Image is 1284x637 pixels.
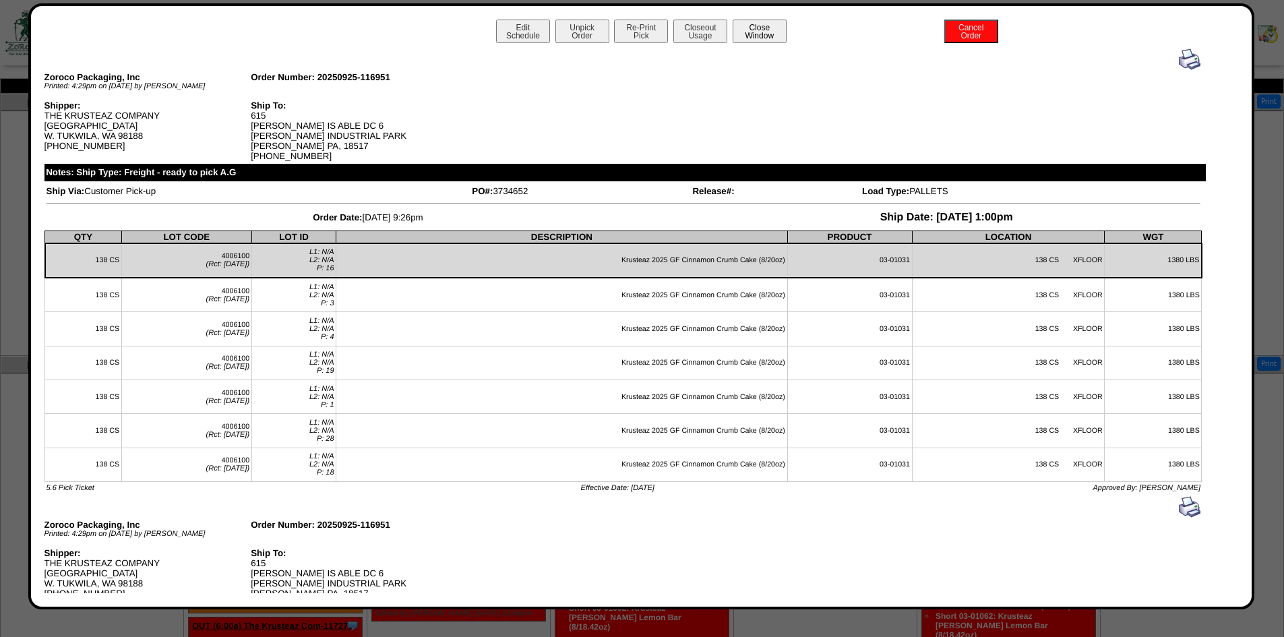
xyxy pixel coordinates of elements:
[251,100,458,111] div: Ship To:
[251,548,458,558] div: Ship To:
[44,530,251,538] div: Printed: 4:29pm on [DATE] by [PERSON_NAME]
[45,448,122,481] td: 138 CS
[336,380,787,413] td: Krusteaz 2025 GF Cinnamon Crumb Cake (8/20oz)
[692,186,734,196] span: Release#:
[336,312,787,346] td: Krusteaz 2025 GF Cinnamon Crumb Cake (8/20oz)
[313,212,362,222] span: Order Date:
[912,231,1105,243] th: LOCATION
[731,30,788,40] a: CloseWindow
[1105,448,1202,481] td: 1380 LBS
[336,346,787,380] td: Krusteaz 2025 GF Cinnamon Crumb Cake (8/20oz)
[912,380,1105,413] td: 138 CS XFLOOR
[787,346,912,380] td: 03-01031
[309,452,334,477] span: L1: N/A L2: N/A P: 18
[1105,278,1202,312] td: 1380 LBS
[862,186,909,196] span: Load Type:
[44,548,251,558] div: Shipper:
[251,72,458,82] div: Order Number: 20250925-116951
[787,243,912,278] td: 03-01031
[336,231,787,243] th: DESCRIPTION
[45,346,122,380] td: 138 CS
[45,380,122,413] td: 138 CS
[46,211,691,224] td: [DATE] 9:26pm
[787,380,912,413] td: 03-01031
[1105,346,1202,380] td: 1380 LBS
[251,520,458,530] div: Order Number: 20250925-116951
[1105,231,1202,243] th: WGT
[555,20,609,43] button: UnpickOrder
[309,419,334,443] span: L1: N/A L2: N/A P: 28
[861,185,1201,197] td: PALLETS
[121,243,251,278] td: 4006100
[471,185,690,197] td: 3734652
[1179,496,1200,518] img: print.gif
[206,260,250,268] span: (Rct: [DATE])
[880,212,1013,223] span: Ship Date: [DATE] 1:00pm
[336,448,787,481] td: Krusteaz 2025 GF Cinnamon Crumb Cake (8/20oz)
[787,414,912,448] td: 03-01031
[912,312,1105,346] td: 138 CS XFLOOR
[1105,243,1202,278] td: 1380 LBS
[44,520,251,530] div: Zoroco Packaging, Inc
[1179,49,1200,70] img: print.gif
[614,20,668,43] button: Re-PrintPick
[1105,312,1202,346] td: 1380 LBS
[44,100,251,111] div: Shipper:
[1105,414,1202,448] td: 1380 LBS
[472,186,493,196] span: PO#:
[309,283,334,307] span: L1: N/A L2: N/A P: 3
[121,278,251,312] td: 4006100
[45,414,122,448] td: 138 CS
[121,312,251,346] td: 4006100
[309,385,334,409] span: L1: N/A L2: N/A P: 1
[206,363,250,371] span: (Rct: [DATE])
[581,484,654,492] span: Effective Date: [DATE]
[46,185,470,197] td: Customer Pick-up
[944,20,998,43] button: CancelOrder
[336,278,787,312] td: Krusteaz 2025 GF Cinnamon Crumb Cake (8/20oz)
[787,278,912,312] td: 03-01031
[45,312,122,346] td: 138 CS
[1105,380,1202,413] td: 1380 LBS
[121,231,251,243] th: LOT CODE
[121,448,251,481] td: 4006100
[47,186,85,196] span: Ship Via:
[787,312,912,346] td: 03-01031
[309,317,334,341] span: L1: N/A L2: N/A P: 4
[121,380,251,413] td: 4006100
[121,414,251,448] td: 4006100
[912,243,1105,278] td: 138 CS XFLOOR
[787,448,912,481] td: 03-01031
[45,243,122,278] td: 138 CS
[121,346,251,380] td: 4006100
[733,20,787,43] button: CloseWindow
[47,484,94,492] span: 5.6 Pick Ticket
[206,431,250,439] span: (Rct: [DATE])
[44,100,251,151] div: THE KRUSTEAZ COMPANY [GEOGRAPHIC_DATA] W. TUKWILA, WA 98188 [PHONE_NUMBER]
[336,243,787,278] td: Krusteaz 2025 GF Cinnamon Crumb Cake (8/20oz)
[45,231,122,243] th: QTY
[673,20,727,43] button: CloseoutUsage
[251,231,336,243] th: LOT ID
[336,414,787,448] td: Krusteaz 2025 GF Cinnamon Crumb Cake (8/20oz)
[1093,484,1200,492] span: Approved By: [PERSON_NAME]
[206,329,250,337] span: (Rct: [DATE])
[206,464,250,473] span: (Rct: [DATE])
[44,548,251,599] div: THE KRUSTEAZ COMPANY [GEOGRAPHIC_DATA] W. TUKWILA, WA 98188 [PHONE_NUMBER]
[44,72,251,82] div: Zoroco Packaging, Inc
[251,100,458,161] div: 615 [PERSON_NAME] IS ABLE DC 6 [PERSON_NAME] INDUSTRIAL PARK [PERSON_NAME] PA, 18517 [PHONE_NUMBER]
[44,164,1206,181] div: Notes: Ship Type: Freight - ready to pick A.G
[206,397,250,405] span: (Rct: [DATE])
[912,414,1105,448] td: 138 CS XFLOOR
[251,548,458,609] div: 615 [PERSON_NAME] IS ABLE DC 6 [PERSON_NAME] INDUSTRIAL PARK [PERSON_NAME] PA, 18517 [PHONE_NUMBER]
[912,278,1105,312] td: 138 CS XFLOOR
[206,295,250,303] span: (Rct: [DATE])
[496,20,550,43] button: EditSchedule
[309,248,334,272] span: L1: N/A L2: N/A P: 16
[912,346,1105,380] td: 138 CS XFLOOR
[787,231,912,243] th: PRODUCT
[912,448,1105,481] td: 138 CS XFLOOR
[45,278,122,312] td: 138 CS
[309,351,334,375] span: L1: N/A L2: N/A P: 19
[44,82,251,90] div: Printed: 4:29pm on [DATE] by [PERSON_NAME]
